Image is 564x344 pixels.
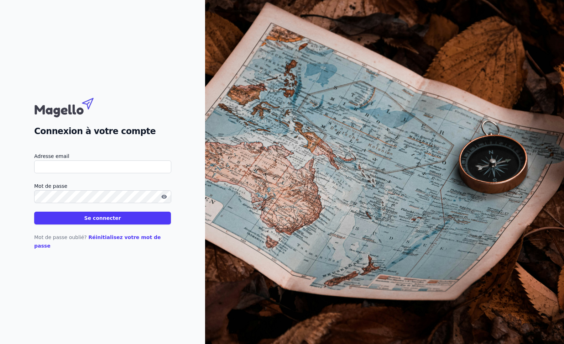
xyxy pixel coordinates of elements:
label: Adresse email [34,152,171,160]
label: Mot de passe [34,182,171,190]
a: Réinitialisez votre mot de passe [34,234,161,249]
p: Mot de passe oublié? [34,233,171,250]
button: Se connecter [34,212,171,224]
h2: Connexion à votre compte [34,125,171,138]
img: Magello [34,94,109,119]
